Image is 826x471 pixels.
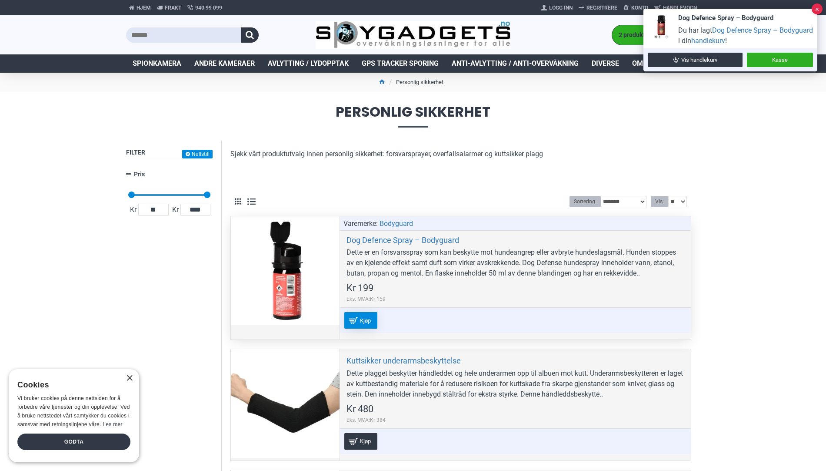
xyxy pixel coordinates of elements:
[612,30,680,40] span: 2 produkt(er) - Kr 398
[747,53,813,67] a: Kasse
[165,4,181,12] span: Frakt
[346,368,684,400] div: Dette plagget beskytter håndleddet og hele underarmen opp til albuen mot kutt. Underarmsbeskytter...
[194,58,255,69] span: Andre kameraer
[620,1,651,15] a: Konto
[445,54,585,73] a: Anti-avlytting / Anti-overvåkning
[261,54,355,73] a: Avlytting / Lydopptak
[231,216,340,325] a: Dog Defence Spray – Bodyguard Dog Defence Spray – Bodyguard
[358,318,373,323] span: Kjøp
[17,395,130,427] span: Vi bruker cookies på denne nettsiden for å forbedre våre tjenester og din opplevelse. Ved å bruke...
[648,13,674,39] img: dog-defence-bodyguard-60x60.webp
[612,25,699,45] a: 2 produkt(er) - Kr 398 2
[346,295,386,303] span: Eks. MVA:Kr 159
[17,376,125,394] div: Cookies
[126,375,133,382] div: Close
[651,1,700,15] a: Handlevogn
[137,4,151,12] span: Hjem
[346,356,461,366] a: Kuttsikker underarmsbeskyttelse
[549,4,573,12] span: Logg Inn
[170,205,180,215] span: Kr
[592,58,619,69] span: Diverse
[343,219,378,229] span: Varemerke:
[230,149,691,159] p: Sjekk vårt produktutvalg innen personlig sikkerhet: forsvarsprayer, overfallsalarmer og kuttsikke...
[631,4,648,12] span: Konto
[346,283,373,293] span: Kr 199
[355,54,445,73] a: GPS Tracker Sporing
[346,416,386,424] span: Eks. MVA:Kr 384
[268,58,349,69] span: Avlytting / Lydopptak
[133,58,181,69] span: Spionkamera
[691,36,725,46] a: handlekurv
[182,150,213,158] button: Nullstill
[678,25,813,46] div: Du har lagt i din !
[570,196,601,207] label: Sortering:
[362,58,439,69] span: GPS Tracker Sporing
[17,434,130,450] div: Godta
[538,1,576,15] a: Logg Inn
[126,149,145,156] span: Filter
[231,349,340,458] a: Kuttsikker underarmsbeskyttelse Kuttsikker underarmsbeskyttelse
[358,438,373,444] span: Kjøp
[346,235,459,245] a: Dog Defence Spray – Bodyguard
[128,205,138,215] span: Kr
[452,58,579,69] span: Anti-avlytting / Anti-overvåkning
[316,21,511,49] img: SpyGadgets.no
[126,105,700,127] span: Personlig sikkerhet
[678,13,813,23] div: Dog Defence Spray – Bodyguard
[346,247,684,279] div: Dette er en forsvarsspray som kan beskytte mot hundeangrep eller avbryte hundeslagsmål. Hunden st...
[586,4,617,12] span: Registrere
[380,219,413,229] a: Bodyguard
[648,53,743,67] a: Vis handlekurv
[188,54,261,73] a: Andre kameraer
[103,421,122,427] a: Les mer, opens a new window
[346,404,373,414] span: Kr 480
[126,167,213,182] a: Pris
[712,25,813,36] a: Dog Defence Spray – Bodyguard
[126,54,188,73] a: Spionkamera
[585,54,626,73] a: Diverse
[632,58,741,69] span: Om overvåkning og avlytting
[651,196,668,207] label: Vis:
[663,4,697,12] span: Handlevogn
[576,1,620,15] a: Registrere
[195,4,222,12] span: 940 99 099
[626,54,748,73] a: Om overvåkning og avlytting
